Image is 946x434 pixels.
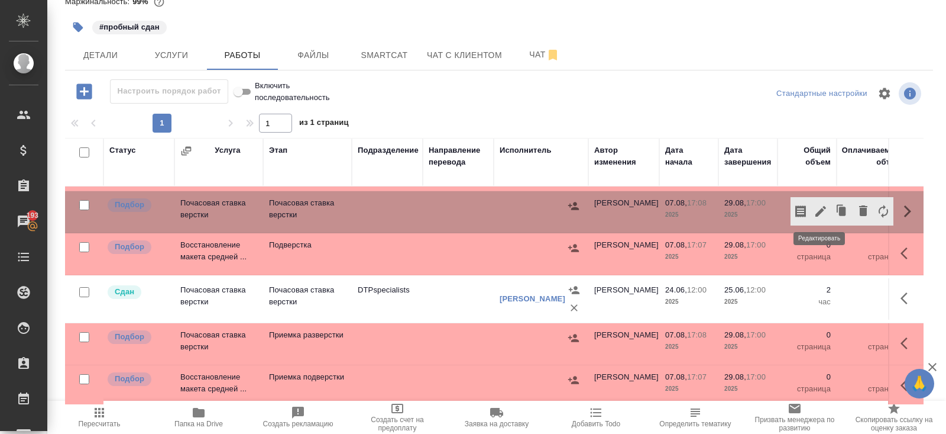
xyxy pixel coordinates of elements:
span: Работы [214,48,271,63]
button: Здесь прячутся важные кнопки [893,284,922,313]
span: Чат с клиентом [427,48,502,63]
button: Сгруппировать [180,145,192,157]
p: 0 [843,371,902,383]
p: 0 [783,239,831,251]
button: Заменить [873,197,893,226]
div: Подразделение [358,144,419,156]
div: Менеджер проверил работу исполнителя, передает ее на следующий этап [106,284,169,300]
button: Скрыть кнопки [893,197,922,226]
button: Скопировать ссылку на оценку заказа [844,401,944,434]
td: [PERSON_NAME] [588,233,659,275]
p: 2025 [665,296,712,308]
span: Включить последовательность [255,80,341,104]
p: 24.06, [665,285,687,294]
button: Удалить [853,197,873,226]
p: 17:08 [687,330,707,339]
div: Услуга [215,144,240,156]
button: Назначить [565,197,582,215]
p: страница [783,383,831,395]
p: 07.08, [665,372,687,381]
p: 17:00 [746,372,766,381]
span: 🙏 [909,371,929,396]
span: Настроить таблицу [870,79,899,108]
p: 29.08, [724,240,746,249]
button: Назначить [565,371,582,389]
div: Общий объем [783,144,831,168]
button: Добавить Todo [546,401,646,434]
div: Дата завершения [724,144,772,168]
p: 25.06, [724,285,746,294]
p: 2 [783,284,831,296]
p: 0 [783,197,831,209]
p: Подверстка [269,239,346,251]
p: 2025 [724,209,772,221]
span: Файлы [285,48,342,63]
button: Папка на Drive [149,401,248,434]
span: Услуги [143,48,200,63]
span: Папка на Drive [174,420,223,428]
div: Оплачиваемый объем [842,144,902,168]
td: Почасовая ставка верстки [174,323,263,365]
p: 17:00 [746,198,766,207]
p: 2025 [665,251,712,263]
div: Можно подбирать исполнителей [106,371,169,387]
button: Создать счет на предоплату [348,401,447,434]
p: Подбор [115,199,144,211]
div: Дата начала [665,144,712,168]
p: Подбор [115,373,144,385]
td: Восстановление макета средней ... [174,365,263,407]
a: [PERSON_NAME] [500,294,565,303]
p: час [783,209,831,221]
p: 0 [843,239,902,251]
div: split button [773,85,870,103]
p: 2025 [665,383,712,395]
p: Подбор [115,241,144,253]
p: 2025 [724,383,772,395]
p: 29.08, [724,198,746,207]
div: Автор изменения [594,144,653,168]
span: Посмотреть информацию [899,82,924,105]
p: Почасовая ставка верстки [269,197,346,221]
div: Этап [269,144,287,156]
button: Удалить [565,299,583,317]
button: Здесь прячутся важные кнопки [893,371,922,400]
span: Smartcat [356,48,413,63]
p: 17:00 [746,240,766,249]
td: [PERSON_NAME] [588,323,659,365]
p: страница [843,341,902,353]
div: Можно подбирать исполнителей [106,239,169,255]
button: Здесь прячутся важные кнопки [893,239,922,268]
p: Приемка подверстки [269,371,346,383]
span: Детали [72,48,129,63]
span: Определить тематику [659,420,731,428]
p: страница [843,383,902,395]
button: Создать рекламацию [248,401,348,434]
td: [PERSON_NAME] [588,191,659,233]
button: Заявка на доставку [447,401,546,434]
span: Призвать менеджера по развитию [752,416,837,432]
button: Назначить [565,281,583,299]
span: Заявка на доставку [465,420,529,428]
button: Определить тематику [646,401,745,434]
p: 07.08, [665,198,687,207]
p: час [783,296,831,308]
p: 2 [843,284,902,296]
p: Приемка разверстки [269,329,346,341]
span: Чат [516,47,573,62]
p: 0 [783,329,831,341]
button: Клонировать [831,197,853,226]
td: DTPspecialists [352,278,423,320]
p: 2025 [665,209,712,221]
p: 07.08, [665,240,687,249]
button: Пересчитать [50,401,149,434]
span: Скопировать ссылку на оценку заказа [851,416,937,432]
p: 29.08, [724,372,746,381]
div: Можно подбирать исполнителей [106,329,169,345]
p: страница [783,341,831,353]
p: 07.08, [665,330,687,339]
span: Создать счет на предоплату [355,416,440,432]
p: 2025 [665,341,712,353]
p: 29.08, [724,330,746,339]
p: час [843,296,902,308]
p: 17:00 [746,330,766,339]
